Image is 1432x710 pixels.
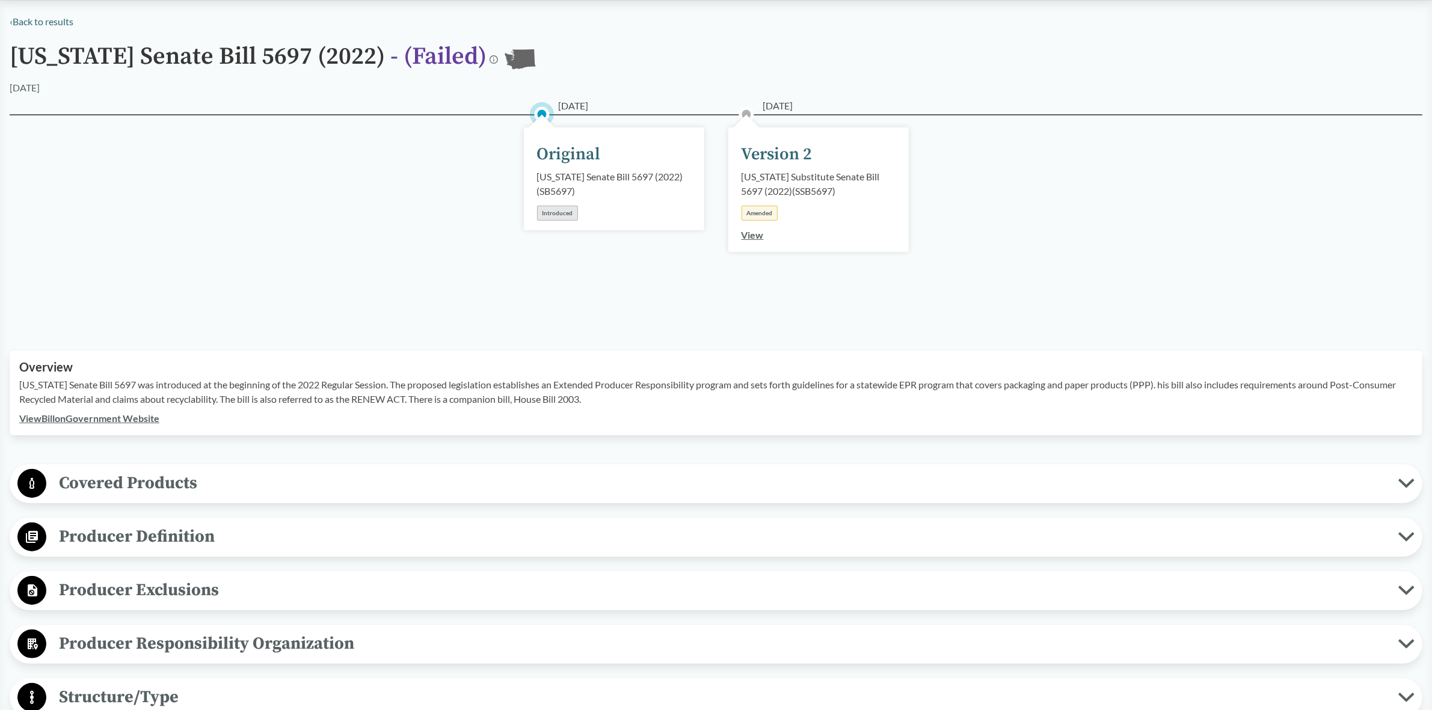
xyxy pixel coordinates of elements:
a: ‹Back to results [10,16,73,27]
button: Producer Definition [14,522,1418,552]
span: Producer Definition [46,523,1398,550]
div: Version 2 [742,142,813,167]
button: Covered Products [14,468,1418,499]
span: Covered Products [46,470,1398,497]
button: Producer Exclusions [14,575,1418,606]
button: Producer Responsibility Organization [14,629,1418,660]
a: View [742,229,764,240]
div: Amended [742,206,778,221]
h2: Overview [19,360,1413,374]
div: [US_STATE] Senate Bill 5697 (2022) ( SB5697 ) [537,170,691,198]
a: ViewBillonGovernment Website [19,412,159,424]
div: [DATE] [10,81,40,95]
div: Introduced [537,206,578,221]
span: - ( Failed ) [390,41,487,72]
h1: [US_STATE] Senate Bill 5697 (2022) [10,43,487,81]
div: [US_STATE] Substitute Senate Bill 5697 (2022) ( SSB5697 ) [742,170,896,198]
span: [DATE] [559,99,589,113]
span: Producer Exclusions [46,577,1398,604]
span: Producer Responsibility Organization [46,630,1398,657]
p: [US_STATE] Senate Bill 5697 was introduced at the beginning of the 2022 Regular Session. The prop... [19,378,1413,406]
div: Original [537,142,601,167]
span: [DATE] [763,99,793,113]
